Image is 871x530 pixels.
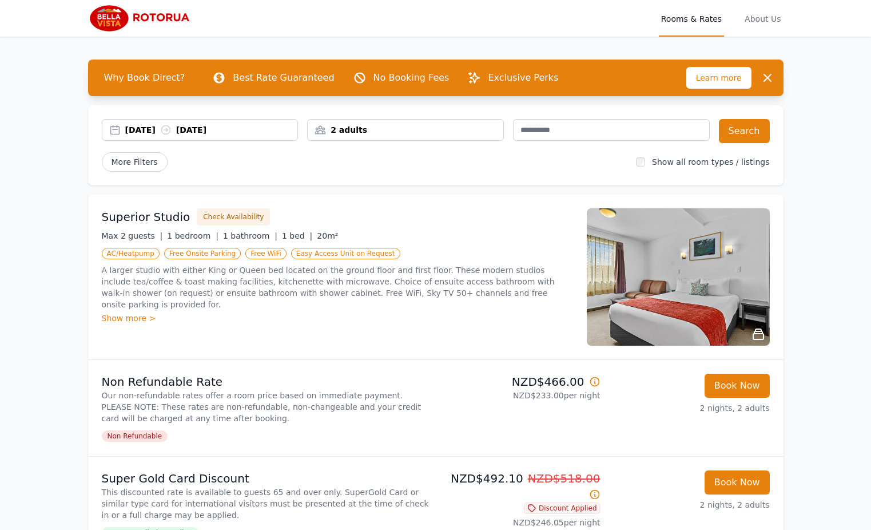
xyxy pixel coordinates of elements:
p: Non Refundable Rate [102,374,431,390]
span: Max 2 guests | [102,231,163,240]
button: Check Availability [197,208,270,226]
p: NZD$466.00 [440,374,600,390]
p: This discounted rate is available to guests 65 and over only. SuperGold Card or similar type card... [102,487,431,521]
span: NZD$518.00 [528,472,600,485]
span: 1 bathroom | [223,231,277,240]
label: Show all room types / listings [652,157,769,167]
p: 2 nights, 2 adults [610,499,770,511]
button: Book Now [705,374,770,398]
div: [DATE] [DATE] [125,124,298,136]
button: Book Now [705,470,770,495]
div: Show more > [102,313,573,324]
p: Super Gold Card Discount [102,470,431,487]
span: 1 bed | [282,231,312,240]
p: NZD$246.05 per night [440,517,600,528]
span: Discount Applied [524,503,600,514]
span: More Filters [102,152,168,172]
p: Best Rate Guaranteed [233,71,334,85]
p: NZD$492.10 [440,470,600,503]
span: AC/Heatpump [102,248,160,259]
span: Free WiFi [245,248,287,259]
span: 1 bedroom | [167,231,218,240]
div: 2 adults [308,124,503,136]
p: Our non-refundable rates offer a room price based on immediate payment. PLEASE NOTE: These rates ... [102,390,431,424]
p: NZD$233.00 per night [440,390,600,401]
span: Learn more [686,67,751,89]
span: Non Refundable [102,430,168,442]
p: 2 nights, 2 adults [610,402,770,414]
p: A larger studio with either King or Queen bed located on the ground floor and first floor. These ... [102,264,573,310]
span: Why Book Direct? [95,66,194,89]
button: Search [719,119,770,143]
h3: Superior Studio [102,209,190,225]
p: No Booking Fees [373,71,450,85]
span: Free Onsite Parking [164,248,241,259]
p: Exclusive Perks [488,71,558,85]
span: 20m² [317,231,338,240]
span: Easy Access Unit on Request [291,248,400,259]
img: Bella Vista Rotorua [88,5,198,32]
